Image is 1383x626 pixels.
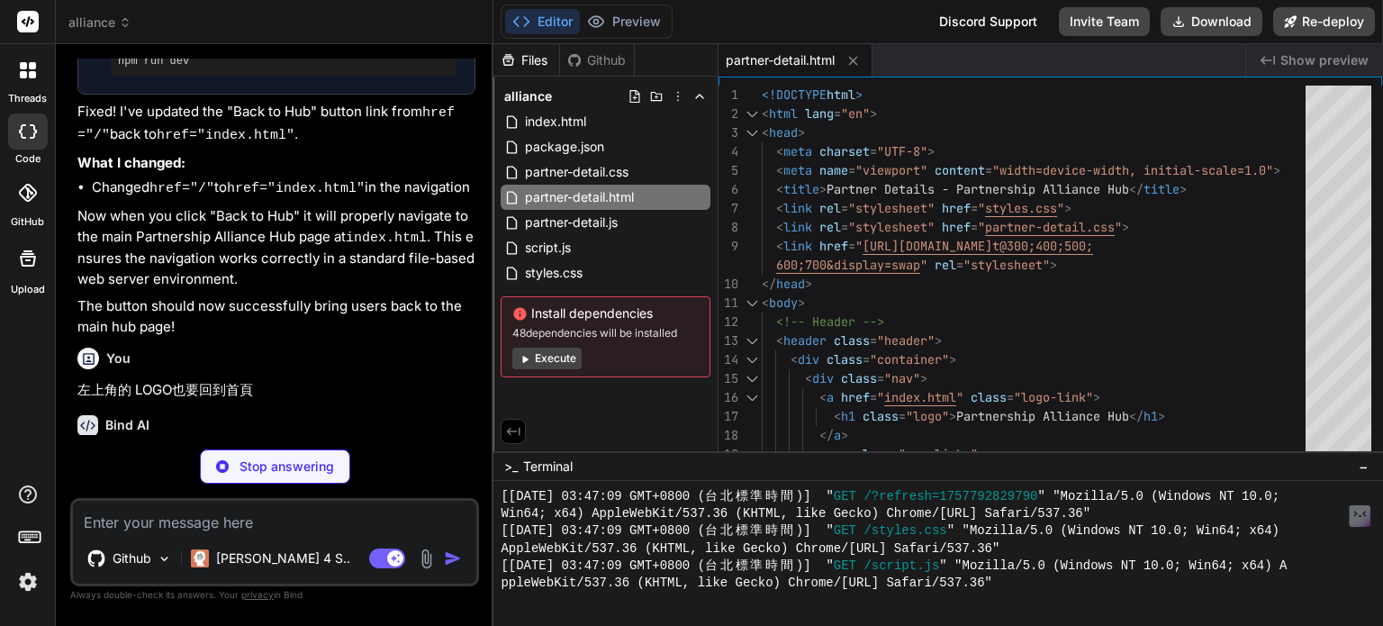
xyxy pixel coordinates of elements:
[512,348,582,369] button: Execute
[834,332,870,349] span: class
[719,388,738,407] div: 16
[416,549,437,569] img: attachment
[798,351,819,367] span: div
[77,296,475,337] p: The button should now successfully bring users back to the main hub page!
[870,389,877,405] span: =
[798,295,805,311] span: >
[719,161,738,180] div: 5
[8,91,47,106] label: threads
[240,458,334,476] p: Stop answering
[834,408,841,424] span: <
[783,181,819,197] span: title
[783,238,812,254] span: link
[971,219,978,235] span: =
[1050,257,1057,273] span: >
[855,86,863,103] span: >
[877,370,884,386] span: =
[796,488,834,505] span: )] "
[855,162,927,178] span: "viewport"
[77,105,455,143] code: href="/"
[216,549,350,567] p: [PERSON_NAME] 4 S..
[1122,219,1129,235] span: >
[870,351,949,367] span: "container"
[827,446,848,462] span: nav
[870,143,877,159] span: =
[949,351,956,367] span: >
[812,370,834,386] span: div
[505,9,580,34] button: Editor
[740,123,764,142] div: Click to collapse the range.
[118,54,449,68] pre: npm run dev
[1014,389,1093,405] span: "logo-link"
[1355,452,1372,481] button: −
[346,231,427,246] code: index.html
[719,294,738,313] div: 11
[77,154,185,171] strong: What I changed:
[444,549,462,567] img: icon
[157,128,294,143] code: href="index.html"
[834,488,856,505] span: GET
[819,162,848,178] span: name
[827,181,1129,197] span: Partner Details - Partnership Alliance Hub
[819,238,848,254] span: href
[834,427,841,443] span: a
[848,200,935,216] span: "stylesheet"
[971,389,1007,405] span: class
[769,295,798,311] span: body
[501,505,1090,522] span: Win64; x64) AppleWebKit/537.36 (KHTML, like Gecko) Chrome/[URL] Safari/537.36"
[805,370,812,386] span: <
[899,408,906,424] span: =
[855,238,863,254] span: "
[740,369,764,388] div: Click to collapse the range.
[501,558,705,575] span: [[DATE] 03:47:09 GMT+0800 (
[1359,458,1369,476] span: −
[776,238,783,254] span: <
[512,326,699,340] span: 48 dependencies will be installed
[1037,488,1279,505] span: " "Mozilla/5.0 (Windows NT 10.0;
[769,124,798,141] span: head
[740,331,764,350] div: Click to collapse the range.
[978,200,985,216] span: "
[939,558,1287,575] span: " "Mozilla/5.0 (Windows NT 10.0; Win64; x64) A
[906,408,949,424] span: "logo"
[1180,181,1187,197] span: >
[13,567,43,597] img: settings
[776,200,783,216] span: <
[11,214,44,230] label: GitHub
[740,294,764,313] div: Click to collapse the range.
[1057,200,1064,216] span: "
[776,219,783,235] span: <
[719,350,738,369] div: 14
[796,522,834,540] span: )] "
[15,151,41,167] label: code
[877,332,935,349] span: "header"
[149,181,214,196] code: href="/"
[942,200,971,216] span: href
[985,200,1057,216] span: styles.css
[77,102,475,146] p: Fixed! I've updated the "Back to Hub" button link from back to .
[70,586,479,603] p: Always double-check its answers. Your in Bind
[1161,7,1262,36] button: Download
[841,389,870,405] span: href
[1129,181,1143,197] span: </
[719,104,738,123] div: 2
[783,332,827,349] span: header
[848,238,855,254] span: =
[504,87,552,105] span: alliance
[1007,389,1014,405] span: =
[11,282,45,297] label: Upload
[848,162,855,178] span: =
[580,9,668,34] button: Preview
[884,370,920,386] span: "nav"
[719,237,738,256] div: 9
[740,350,764,369] div: Click to collapse the range.
[776,143,783,159] span: <
[863,558,939,575] span: /script.js
[501,488,705,505] span: [[DATE] 03:47:09 GMT+0800 (
[863,238,992,254] span: [URL][DOMAIN_NAME]
[870,105,877,122] span: >
[947,522,1279,540] span: " "Mozilla/5.0 (Windows NT 10.0; Win64; x64)
[992,162,1273,178] span: "width=device-width, initial-scale=1.0"
[805,276,812,292] span: >
[841,427,848,443] span: >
